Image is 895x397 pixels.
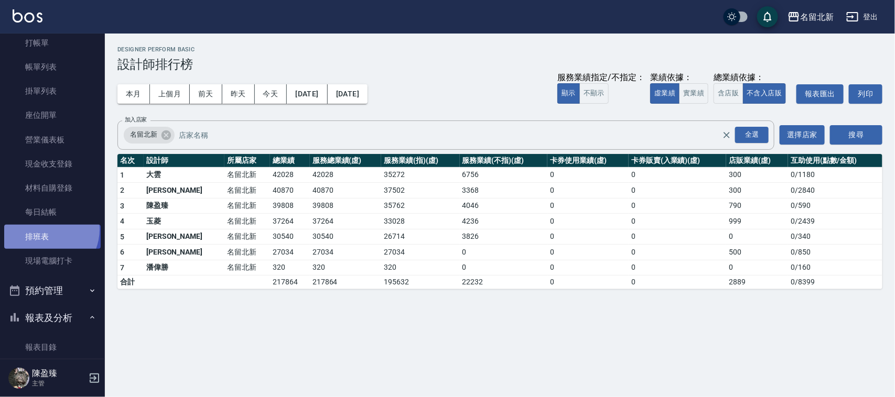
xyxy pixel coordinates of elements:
button: Clear [719,128,734,142]
th: 服務業績(指)(虛) [381,154,459,168]
td: 0 [629,229,726,245]
td: 0 [629,275,726,289]
td: 195632 [381,275,459,289]
td: 320 [310,260,381,275]
td: 4046 [460,198,548,214]
td: 0 [629,167,726,183]
td: 999 [726,214,788,229]
td: 名留北新 [224,198,270,214]
label: 加入店家 [125,116,147,124]
td: 27034 [381,245,459,260]
th: 服務總業績(虛) [310,154,381,168]
td: 40870 [270,183,310,198]
td: 217864 [310,275,381,289]
button: 今天 [255,84,287,104]
td: 3826 [460,229,548,245]
td: 0 [547,275,629,289]
button: 不含入店販 [743,83,786,104]
td: 合計 [117,275,144,289]
th: 服務業績(不指)(虛) [460,154,548,168]
button: 搜尋 [830,125,882,145]
td: 37502 [381,183,459,198]
td: 0 / 1180 [788,167,882,183]
a: 掛單列表 [4,79,101,103]
button: Open [733,125,771,145]
div: 全選 [735,127,769,143]
button: 上個月 [150,84,190,104]
button: 虛業績 [650,83,680,104]
button: 含店販 [714,83,743,104]
span: 7 [120,263,124,272]
th: 卡券販賣(入業績)(虛) [629,154,726,168]
button: 本月 [117,84,150,104]
td: 潘偉勝 [144,260,224,275]
div: 名留北新 [800,10,834,24]
td: 0 [629,260,726,275]
td: 6756 [460,167,548,183]
td: 30540 [270,229,310,245]
button: 顯示 [557,83,580,104]
td: 0 / 340 [788,229,882,245]
span: 6 [120,248,124,256]
a: 報表目錄 [4,335,101,359]
button: 登出 [842,7,882,27]
button: 列印 [849,84,882,104]
td: 名留北新 [224,229,270,245]
table: a dense table [117,154,882,290]
td: 0 / 590 [788,198,882,214]
button: [DATE] [328,84,368,104]
button: [DATE] [287,84,327,104]
div: 服務業績指定/不指定： [557,72,645,83]
td: 26714 [381,229,459,245]
td: 0 [460,260,548,275]
div: 業績依據： [650,72,708,83]
button: 選擇店家 [780,125,825,145]
td: 35762 [381,198,459,214]
td: 42028 [310,167,381,183]
td: [PERSON_NAME] [144,245,224,260]
th: 互助使用(點數/金額) [788,154,882,168]
td: 0 [547,245,629,260]
span: 4 [120,217,124,225]
td: 0 [629,183,726,198]
a: 每日結帳 [4,200,101,224]
td: 0 / 2840 [788,183,882,198]
td: 217864 [270,275,310,289]
a: 營業儀表板 [4,128,101,152]
td: 0 [460,245,548,260]
th: 店販業績(虛) [726,154,788,168]
td: 37264 [270,214,310,229]
td: 0 / 160 [788,260,882,275]
th: 總業績 [270,154,310,168]
th: 所屬店家 [224,154,270,168]
th: 卡券使用業績(虛) [547,154,629,168]
td: 300 [726,183,788,198]
div: 名留北新 [124,127,175,144]
td: 22232 [460,275,548,289]
td: 30540 [310,229,381,245]
td: 0 [726,260,788,275]
td: 320 [381,260,459,275]
td: 27034 [310,245,381,260]
span: 3 [120,202,124,210]
td: 0 [547,229,629,245]
img: Logo [13,9,42,23]
button: 不顯示 [579,83,609,104]
button: save [757,6,778,27]
p: 主管 [32,379,85,388]
td: 33028 [381,214,459,229]
button: 預約管理 [4,277,101,304]
td: 3368 [460,183,548,198]
td: 320 [270,260,310,275]
td: [PERSON_NAME] [144,183,224,198]
button: 報表匯出 [796,84,844,104]
a: 打帳單 [4,31,101,55]
td: 40870 [310,183,381,198]
button: 實業績 [679,83,708,104]
td: 大雲 [144,167,224,183]
td: 790 [726,198,788,214]
td: 名留北新 [224,183,270,198]
td: 0 [629,245,726,260]
td: 0 [629,198,726,214]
